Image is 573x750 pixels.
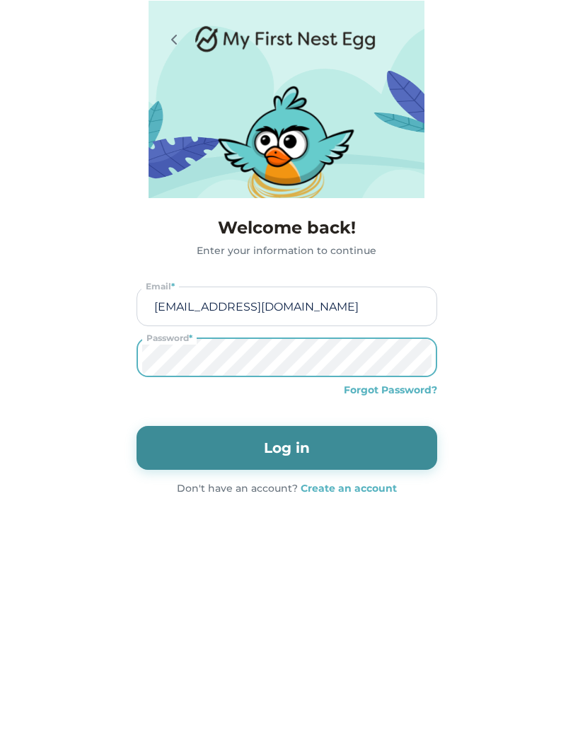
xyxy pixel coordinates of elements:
[137,243,437,258] div: Enter your information to continue
[177,481,298,496] div: Don't have an account?
[141,280,179,293] div: Email
[344,383,437,398] div: Forgot Password?
[137,215,437,241] h4: Welcome back!
[142,332,197,345] div: Password
[207,81,366,212] img: nest-v04%202.png
[137,426,437,470] button: Log in
[301,482,397,495] strong: Create an account
[195,25,376,53] img: Logo.png
[141,287,432,325] input: Email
